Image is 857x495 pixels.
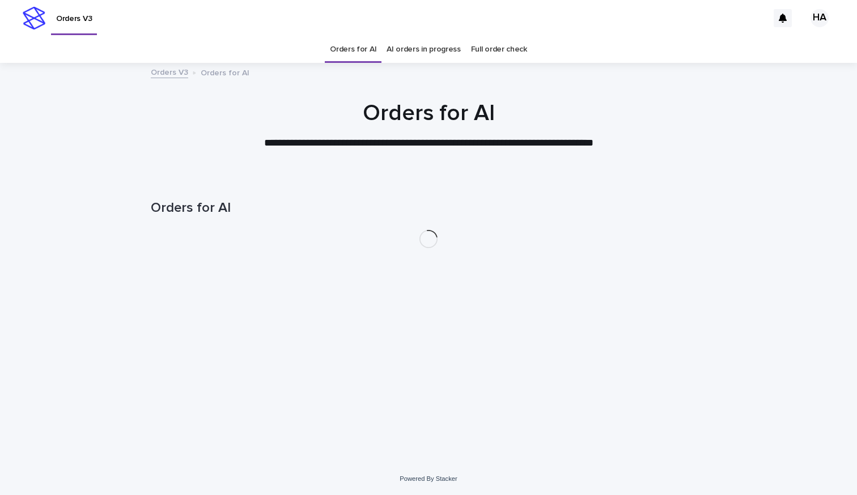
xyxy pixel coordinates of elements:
a: AI orders in progress [387,36,461,63]
div: HA [811,9,829,27]
h1: Orders for AI [151,200,706,216]
h1: Orders for AI [151,100,706,127]
img: stacker-logo-s-only.png [23,7,45,29]
p: Orders for AI [201,66,249,78]
a: Orders V3 [151,65,188,78]
a: Full order check [471,36,527,63]
a: Orders for AI [330,36,376,63]
a: Powered By Stacker [400,475,457,482]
